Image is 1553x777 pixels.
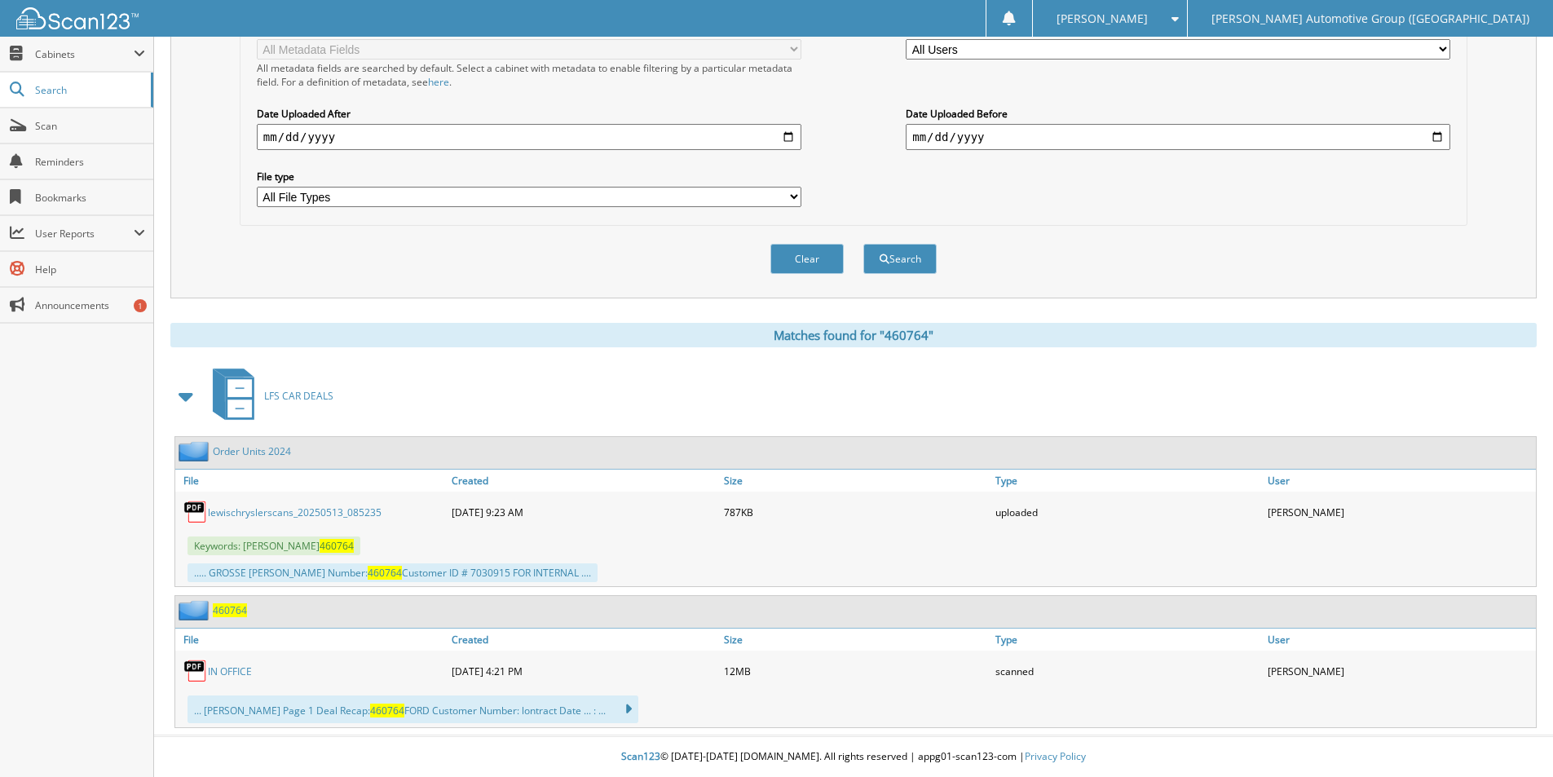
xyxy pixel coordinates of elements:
[183,659,208,683] img: PDF.png
[35,83,143,97] span: Search
[188,563,598,582] div: ..... GROSSE [PERSON_NAME] Number: Customer ID # 7030915 FOR INTERNAL ....
[991,496,1264,528] div: uploaded
[208,664,252,678] a: IN OFFICE
[1025,749,1086,763] a: Privacy Policy
[134,299,147,312] div: 1
[991,655,1264,687] div: scanned
[906,107,1450,121] label: Date Uploaded Before
[720,496,992,528] div: 787KB
[720,629,992,651] a: Size
[257,107,801,121] label: Date Uploaded After
[183,500,208,524] img: PDF.png
[320,539,354,553] span: 460764
[154,737,1553,777] div: © [DATE]-[DATE] [DOMAIN_NAME]. All rights reserved | appg01-scan123-com |
[179,600,213,620] img: folder2.png
[257,124,801,150] input: start
[257,170,801,183] label: File type
[179,441,213,461] img: folder2.png
[770,244,844,274] button: Clear
[991,470,1264,492] a: Type
[370,704,404,717] span: 460764
[991,629,1264,651] a: Type
[720,655,992,687] div: 12MB
[213,444,291,458] a: Order Units 2024
[257,61,801,89] div: All metadata fields are searched by default. Select a cabinet with metadata to enable filtering b...
[1264,470,1536,492] a: User
[1264,655,1536,687] div: [PERSON_NAME]
[175,629,448,651] a: File
[863,244,937,274] button: Search
[368,566,402,580] span: 460764
[35,298,145,312] span: Announcements
[188,536,360,555] span: Keywords: [PERSON_NAME]
[428,75,449,89] a: here
[35,119,145,133] span: Scan
[264,389,333,403] span: LFS CAR DEALS
[203,364,333,428] a: LFS CAR DEALS
[1264,496,1536,528] div: [PERSON_NAME]
[35,227,134,241] span: User Reports
[16,7,139,29] img: scan123-logo-white.svg
[448,655,720,687] div: [DATE] 4:21 PM
[1057,14,1148,24] span: [PERSON_NAME]
[448,496,720,528] div: [DATE] 9:23 AM
[35,191,145,205] span: Bookmarks
[175,470,448,492] a: File
[906,124,1450,150] input: end
[35,155,145,169] span: Reminders
[35,263,145,276] span: Help
[621,749,660,763] span: Scan123
[720,470,992,492] a: Size
[213,603,247,617] a: 460764
[188,695,638,723] div: ... [PERSON_NAME] Page 1 Deal Recap: FORD Customer Number: lontract Date ... : ...
[448,470,720,492] a: Created
[35,47,134,61] span: Cabinets
[208,505,382,519] a: lewischryslerscans_20250513_085235
[170,323,1537,347] div: Matches found for "460764"
[1211,14,1529,24] span: [PERSON_NAME] Automotive Group ([GEOGRAPHIC_DATA])
[1264,629,1536,651] a: User
[448,629,720,651] a: Created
